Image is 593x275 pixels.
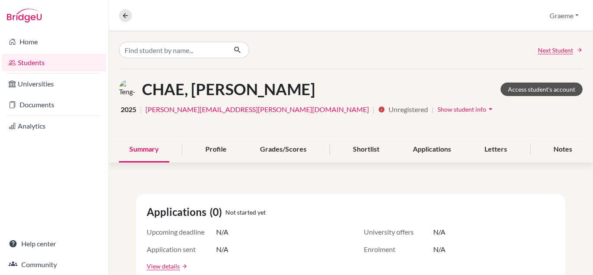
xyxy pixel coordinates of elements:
i: info [378,106,385,113]
a: Documents [2,96,106,113]
i: arrow_drop_down [486,105,495,113]
div: Letters [474,137,517,162]
span: Enrolment [364,244,433,255]
a: Access student's account [501,83,583,96]
span: N/A [433,244,445,255]
span: | [140,104,142,115]
a: Students [2,54,106,71]
a: Next Student [538,46,583,55]
span: | [432,104,434,115]
button: Show student infoarrow_drop_down [437,103,495,116]
span: Not started yet [225,208,266,217]
div: Profile [195,137,237,162]
span: Application sent [147,244,216,255]
span: Applications [147,204,210,220]
div: Grades/Scores [250,137,317,162]
img: Bridge-U [7,9,42,23]
button: Graeme [546,7,583,24]
a: Universities [2,75,106,93]
span: N/A [216,227,228,237]
span: | [372,104,375,115]
span: N/A [433,227,445,237]
a: Home [2,33,106,50]
a: Help center [2,235,106,252]
div: Shortlist [343,137,390,162]
span: Unregistered [389,104,428,115]
h1: CHAE, [PERSON_NAME] [142,80,315,99]
img: Teng-Wei CHAE's avatar [119,80,138,99]
input: Find student by name... [119,42,227,58]
a: Analytics [2,117,106,135]
span: Show student info [438,106,486,113]
span: (0) [210,204,225,220]
a: View details [147,262,180,271]
div: Notes [543,137,583,162]
a: arrow_forward [180,263,188,269]
span: Next Student [538,46,573,55]
a: [PERSON_NAME][EMAIL_ADDRESS][PERSON_NAME][DOMAIN_NAME] [145,104,369,115]
div: Summary [119,137,169,162]
span: Upcoming deadline [147,227,216,237]
a: Community [2,256,106,273]
span: 2025 [121,104,136,115]
span: N/A [216,244,228,255]
span: University offers [364,227,433,237]
div: Applications [402,137,461,162]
